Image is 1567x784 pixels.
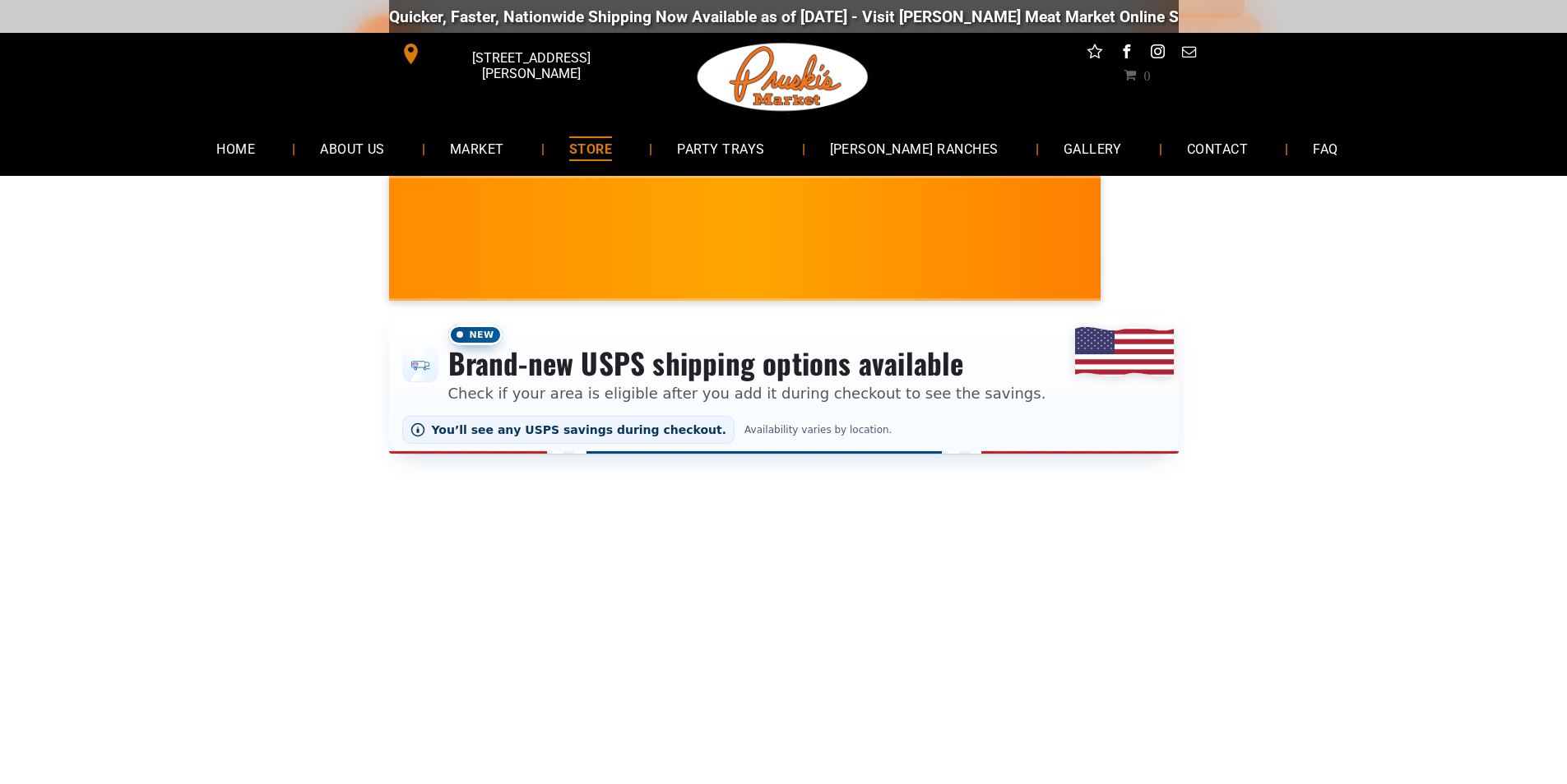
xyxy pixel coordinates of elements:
span: New [448,325,503,345]
span: [STREET_ADDRESS][PERSON_NAME] [424,42,637,90]
h3: Brand-new USPS shipping options available [448,345,1046,381]
a: HOME [192,127,280,170]
a: facebook [1115,41,1137,67]
span: 0 [1143,68,1150,81]
a: PARTY TRAYS [652,127,789,170]
span: Availability varies by location. [741,424,895,436]
a: ABOUT US [295,127,410,170]
a: FAQ [1288,127,1362,170]
a: CONTACT [1162,127,1273,170]
a: instagram [1147,41,1168,67]
div: Quicker, Faster, Nationwide Shipping Now Available as of [DATE] - Visit [PERSON_NAME] Meat Market... [372,7,1368,26]
a: email [1178,41,1199,67]
a: [PERSON_NAME] RANCHES [805,127,1023,170]
img: Pruski-s+Market+HQ+Logo2-1920w.png [694,33,872,122]
a: Social network [1084,41,1106,67]
span: You’ll see any USPS savings during checkout. [432,423,727,436]
a: [STREET_ADDRESS][PERSON_NAME] [389,41,641,67]
span: [PERSON_NAME] MARKET [1078,250,1401,276]
div: Shipping options announcement [389,314,1179,454]
a: GALLERY [1039,127,1147,170]
a: MARKET [425,127,529,170]
p: Check if your area is eligible after you add it during checkout to see the savings. [448,382,1046,404]
a: STORE [545,127,637,170]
